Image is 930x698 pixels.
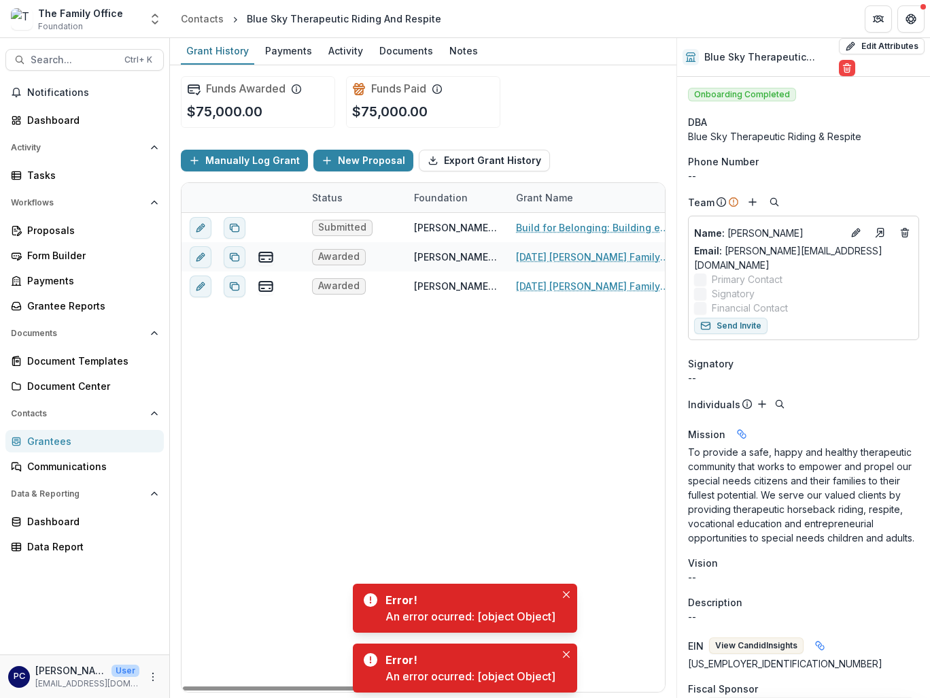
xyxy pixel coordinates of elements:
div: Grantee Reports [27,299,153,313]
a: Notes [444,38,483,65]
div: Blue Sky Therapeutic Riding & Respite [688,129,919,144]
button: Open Workflows [5,192,164,214]
button: Open Documents [5,322,164,344]
button: Export Grant History [419,150,550,171]
div: Document Templates [27,354,153,368]
button: edit [190,246,211,268]
button: Edit Attributes [839,38,925,54]
div: Payments [260,41,317,61]
span: Vision [688,556,718,570]
a: Document Templates [5,350,164,372]
div: Grant Name [508,183,678,212]
span: Activity [11,143,145,152]
button: Send Invite [694,318,768,334]
div: An error ocurred: [object Object] [385,608,555,625]
a: Grant History [181,38,254,65]
div: Pam Carris [14,672,25,681]
span: Foundation [38,20,83,33]
div: Error! [385,652,550,668]
a: Payments [260,38,317,65]
div: Dashboard [27,113,153,127]
button: Close [558,646,574,663]
div: Grant History [181,41,254,61]
a: Document Center [5,375,164,397]
button: Duplicate proposal [224,217,245,239]
p: [PERSON_NAME] [694,226,842,240]
span: Awarded [318,251,360,263]
div: Status [304,183,406,212]
div: Data Report [27,539,153,554]
div: Grantees [27,434,153,448]
span: Fiscal Sponsor [688,682,758,696]
button: Close [558,586,574,603]
h2: Funds Awarded [206,82,286,95]
button: Add [754,396,770,412]
span: Mission [688,427,725,442]
p: To provide a safe, happy and healthy therapeutic community that works to empower and propel our s... [688,445,919,545]
p: Team [688,195,714,210]
a: Tasks [5,164,164,186]
div: An error ocurred: [object Object] [385,668,555,684]
a: Contacts [175,9,229,29]
button: Manually Log Grant [181,150,308,171]
a: Dashboard [5,510,164,533]
button: Duplicate proposal [224,276,245,297]
div: Dashboard [27,514,153,529]
span: Phone Number [688,154,759,169]
div: [PERSON_NAME] Family Foundation - [GEOGRAPHIC_DATA] [414,220,500,235]
button: Duplicate proposal [224,246,245,268]
div: Form Builder [27,248,153,263]
div: Notes [444,41,483,61]
p: [EMAIL_ADDRESS][DOMAIN_NAME] [35,678,139,690]
span: Signatory [712,286,755,301]
span: Email: [694,245,722,256]
button: View CandidInsights [709,637,804,654]
div: [US_EMPLOYER_IDENTIFICATION_NUMBER] [688,657,919,671]
button: Open entity switcher [145,5,165,33]
button: Open Data & Reporting [5,483,164,505]
span: Workflows [11,198,145,207]
button: Notifications [5,82,164,103]
span: Contacts [11,409,145,418]
a: [DATE] [PERSON_NAME] Family Foundation [US_STATE] Blue Sky Therapeutic Riding & Respite [516,250,670,264]
button: Open Activity [5,137,164,159]
button: Edit [848,225,864,241]
span: Signatory [688,356,734,371]
a: Proposals [5,219,164,242]
div: Payments [27,273,153,288]
span: Financial Contact [712,301,788,315]
span: Documents [11,329,145,338]
div: [PERSON_NAME] Family Foundation - [GEOGRAPHIC_DATA] [414,250,500,264]
button: Search [772,396,788,412]
button: More [145,669,161,685]
a: Data Report [5,535,164,558]
span: Name : [694,227,725,239]
a: Dashboard [5,109,164,131]
button: Add [744,194,761,210]
a: Activity [323,38,368,65]
a: Grantees [5,430,164,452]
div: Document Center [27,379,153,393]
a: Documents [374,38,438,65]
span: Awarded [318,280,360,292]
span: Search... [31,54,116,66]
span: Notifications [27,87,158,99]
a: Email: [PERSON_NAME][EMAIL_ADDRESS][DOMAIN_NAME] [694,244,913,272]
button: Linked binding [809,635,831,657]
div: Foundation [406,183,508,212]
p: EIN [688,639,704,653]
nav: breadcrumb [175,9,447,29]
div: -- [688,371,919,385]
h2: Blue Sky Therapeutic Riding And Respite [704,52,833,63]
p: User [111,665,139,677]
a: Payments [5,269,164,292]
div: Documents [374,41,438,61]
span: Onboarding Completed [688,88,796,101]
div: The Family Office [38,6,123,20]
span: Primary Contact [712,272,782,286]
h2: Funds Paid [371,82,426,95]
button: view-payments [258,249,274,265]
div: Activity [323,41,368,61]
div: [PERSON_NAME] Family Foundation - [GEOGRAPHIC_DATA] [414,279,500,293]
